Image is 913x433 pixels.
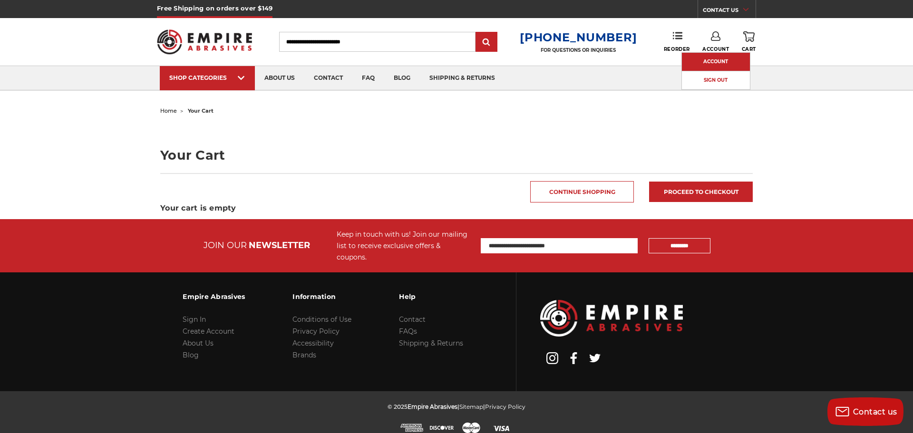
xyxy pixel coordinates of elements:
[742,31,756,52] a: Cart
[352,66,384,90] a: faq
[183,339,214,347] a: About Us
[682,53,750,71] a: Account
[703,5,756,18] a: CONTACT US
[530,181,634,202] a: Continue Shopping
[702,46,729,52] span: Account
[169,74,245,81] div: SHOP CATEGORIES
[249,240,310,250] span: NEWSLETTER
[540,300,683,337] img: Empire Abrasives Logo Image
[157,23,252,60] img: Empire Abrasives
[292,315,351,324] a: Conditions of Use
[388,401,525,413] p: © 2025 | |
[160,107,177,114] a: home
[649,182,753,202] a: Proceed to checkout
[399,287,463,307] h3: Help
[384,66,420,90] a: blog
[485,403,525,410] a: Privacy Policy
[664,46,690,52] span: Reorder
[399,327,417,336] a: FAQs
[664,31,690,52] a: Reorder
[255,66,304,90] a: about us
[853,407,897,416] span: Contact us
[827,397,903,426] button: Contact us
[204,240,247,250] span: JOIN OUR
[292,327,340,336] a: Privacy Policy
[399,339,463,347] a: Shipping & Returns
[742,46,756,52] span: Cart
[420,66,505,90] a: shipping & returns
[520,47,637,53] p: FOR QUESTIONS OR INQUIRIES
[183,315,206,324] a: Sign In
[183,351,199,359] a: Blog
[292,287,351,307] h3: Information
[408,403,457,410] span: Empire Abrasives
[520,30,637,44] a: [PHONE_NUMBER]
[160,149,753,162] h1: Your Cart
[459,403,483,410] a: Sitemap
[304,66,352,90] a: contact
[183,287,245,307] h3: Empire Abrasives
[399,315,426,324] a: Contact
[292,351,316,359] a: Brands
[183,327,234,336] a: Create Account
[188,107,214,114] span: your cart
[337,229,471,263] div: Keep in touch with us! Join our mailing list to receive exclusive offers & coupons.
[682,71,750,90] a: Sign Out
[477,33,496,52] input: Submit
[160,202,753,214] h3: Your cart is empty
[292,339,334,347] a: Accessibility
